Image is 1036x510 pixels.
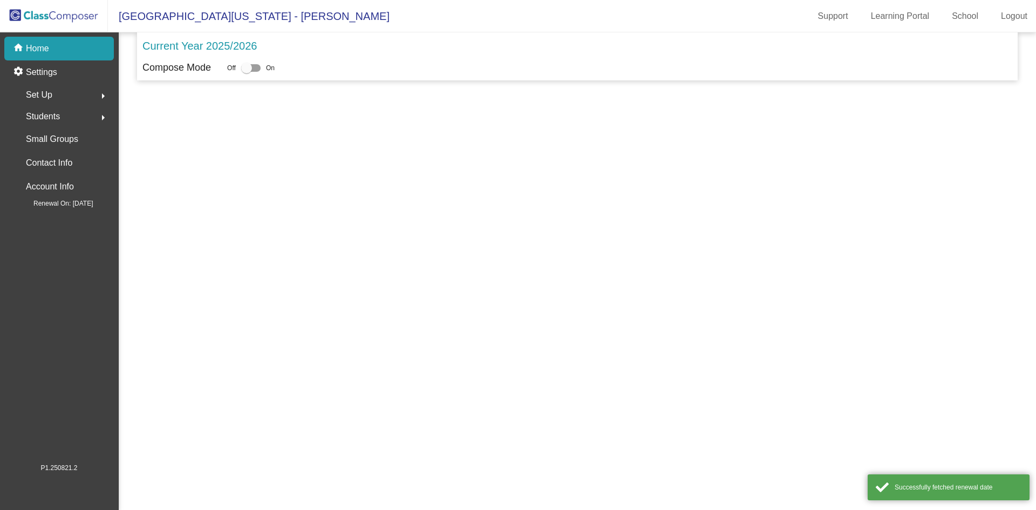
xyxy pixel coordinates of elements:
div: Successfully fetched renewal date [895,482,1021,492]
p: Account Info [26,179,74,194]
p: Current Year 2025/2026 [142,38,257,54]
p: Home [26,42,49,55]
a: Logout [992,8,1036,25]
mat-icon: arrow_right [97,111,110,124]
a: Support [809,8,857,25]
span: Students [26,109,60,124]
mat-icon: arrow_right [97,90,110,103]
p: Contact Info [26,155,72,171]
p: Small Groups [26,132,78,147]
a: Learning Portal [862,8,938,25]
p: Settings [26,66,57,79]
span: Renewal On: [DATE] [16,199,93,208]
p: Compose Mode [142,60,211,75]
mat-icon: settings [13,66,26,79]
span: Set Up [26,87,52,103]
mat-icon: home [13,42,26,55]
span: Off [227,63,236,73]
span: [GEOGRAPHIC_DATA][US_STATE] - [PERSON_NAME] [108,8,390,25]
a: School [943,8,987,25]
span: On [266,63,275,73]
